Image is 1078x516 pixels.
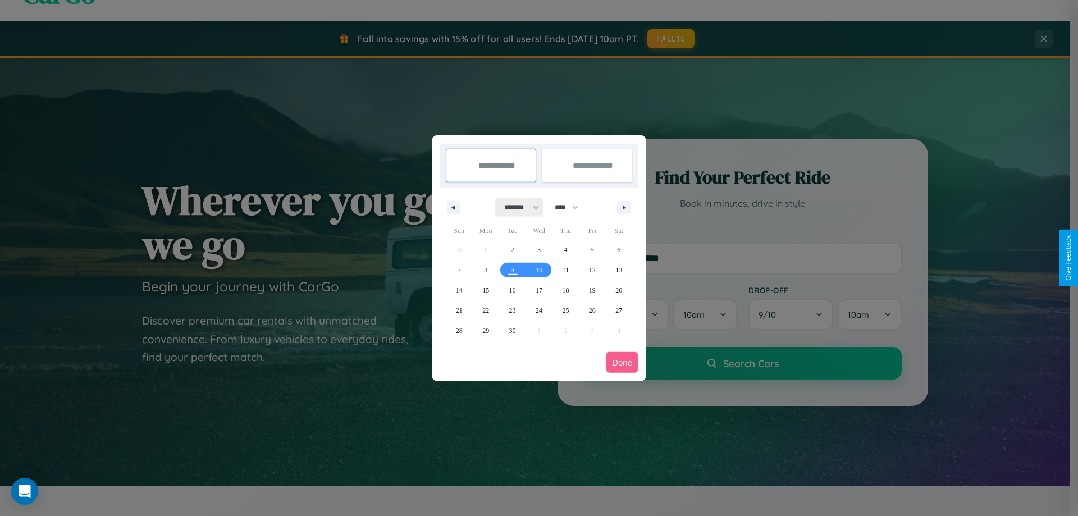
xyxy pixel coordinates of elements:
span: 4 [564,240,567,260]
span: Tue [499,222,526,240]
span: Mon [472,222,499,240]
span: 15 [482,280,489,300]
button: 25 [552,300,579,321]
span: 6 [617,240,620,260]
button: 11 [552,260,579,280]
div: Give Feedback [1065,235,1072,281]
button: 8 [472,260,499,280]
span: 9 [511,260,514,280]
span: 3 [537,240,541,260]
button: 28 [446,321,472,341]
span: 17 [536,280,542,300]
button: 16 [499,280,526,300]
span: 24 [536,300,542,321]
button: 1 [472,240,499,260]
span: 14 [456,280,463,300]
button: 3 [526,240,552,260]
button: 12 [579,260,605,280]
button: 20 [606,280,632,300]
span: 8 [484,260,487,280]
button: 30 [499,321,526,341]
button: 5 [579,240,605,260]
div: Open Intercom Messenger [11,478,38,505]
span: Sat [606,222,632,240]
button: 22 [472,300,499,321]
button: 14 [446,280,472,300]
button: 10 [526,260,552,280]
span: 13 [615,260,622,280]
button: 6 [606,240,632,260]
span: 12 [589,260,596,280]
button: 24 [526,300,552,321]
span: Fri [579,222,605,240]
span: 18 [562,280,569,300]
span: 7 [458,260,461,280]
span: 20 [615,280,622,300]
span: 2 [511,240,514,260]
button: 2 [499,240,526,260]
span: 28 [456,321,463,341]
span: 16 [509,280,516,300]
span: 25 [562,300,569,321]
span: 22 [482,300,489,321]
button: 27 [606,300,632,321]
button: 29 [472,321,499,341]
button: 15 [472,280,499,300]
span: 11 [563,260,569,280]
span: 10 [536,260,542,280]
span: Thu [552,222,579,240]
button: 23 [499,300,526,321]
span: 30 [509,321,516,341]
button: 7 [446,260,472,280]
span: Wed [526,222,552,240]
button: 21 [446,300,472,321]
button: 19 [579,280,605,300]
button: 26 [579,300,605,321]
button: 4 [552,240,579,260]
button: 9 [499,260,526,280]
span: 26 [589,300,596,321]
span: 1 [484,240,487,260]
span: 23 [509,300,516,321]
span: 27 [615,300,622,321]
button: 13 [606,260,632,280]
span: 29 [482,321,489,341]
span: Sun [446,222,472,240]
button: 18 [552,280,579,300]
span: 19 [589,280,596,300]
span: 5 [591,240,594,260]
span: 21 [456,300,463,321]
button: Done [606,352,638,373]
button: 17 [526,280,552,300]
